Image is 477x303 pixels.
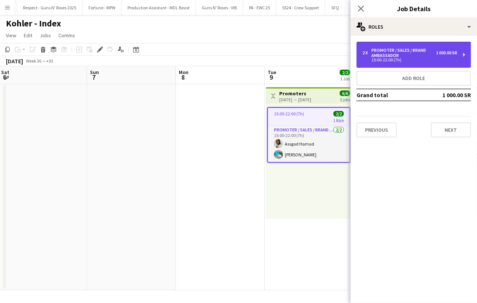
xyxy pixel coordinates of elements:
[274,111,304,117] span: 15:00-22:00 (7h)
[21,31,35,40] a: Edit
[83,0,122,15] button: Fortune - MPW
[268,69,276,76] span: Tue
[122,0,196,15] button: Production Assistant - MDL Beast
[46,58,53,64] div: +03
[25,58,43,64] span: Week 36
[267,107,351,163] app-job-card: 15:00-22:00 (7h)2/21 RolePromoter / Sales / Brand Ambassador2/215:00-22:00 (7h)Assgad Hamad[PERSO...
[325,0,345,15] button: SFQ
[340,96,350,102] div: 3 jobs
[345,0,420,15] button: DGCL [PERSON_NAME] Induction
[3,31,19,40] a: View
[357,122,397,137] button: Previous
[279,97,311,102] div: [DATE] → [DATE]
[436,50,457,55] div: 1 000.00 SR
[1,69,9,76] span: Sat
[424,89,471,101] td: 1 000.00 SR
[279,90,311,97] h3: Promoters
[340,90,350,96] span: 6/6
[243,0,276,15] button: PA - EWC 25
[6,32,16,39] span: View
[357,71,471,86] button: Add role
[333,118,344,123] span: 1 Role
[351,4,477,13] h3: Job Details
[179,69,188,76] span: Mon
[362,50,371,55] div: 2 x
[90,69,99,76] span: Sun
[362,58,457,62] div: 15:00-22:00 (7h)
[40,32,51,39] span: Jobs
[351,18,477,36] div: Roles
[340,76,350,82] div: 1 Job
[58,32,75,39] span: Comms
[340,70,350,75] span: 2/2
[37,31,54,40] a: Jobs
[55,31,78,40] a: Comms
[357,89,424,101] td: Grand total
[17,0,83,15] button: Respect - Guns N' Roses 2025
[6,57,23,65] div: [DATE]
[89,73,99,82] span: 7
[24,32,32,39] span: Edit
[196,0,243,15] button: Guns N' Roses - VIB
[178,73,188,82] span: 8
[431,122,471,137] button: Next
[333,111,344,117] span: 2/2
[371,48,436,58] div: Promoter / Sales / Brand Ambassador
[267,73,276,82] span: 9
[276,0,325,15] button: SS24 - Crew Support
[268,126,350,162] app-card-role: Promoter / Sales / Brand Ambassador2/215:00-22:00 (7h)Assgad Hamad[PERSON_NAME]
[6,18,61,29] h1: Kohler - Index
